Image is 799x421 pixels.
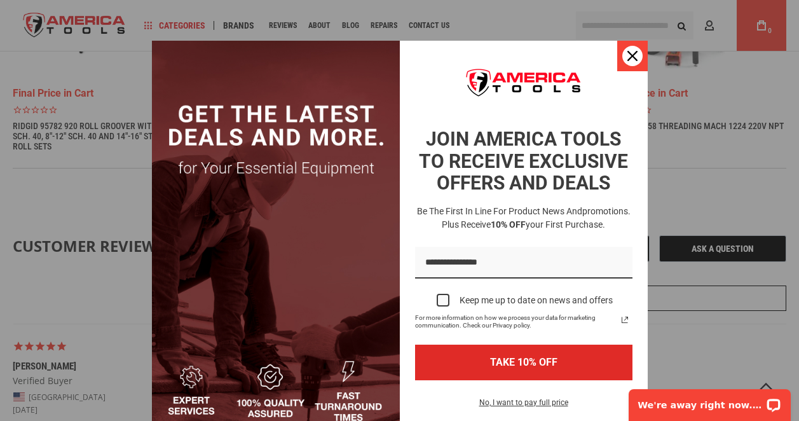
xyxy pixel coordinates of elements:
strong: JOIN AMERICA TOOLS TO RECEIVE EXCLUSIVE OFFERS AND DEALS [419,128,628,194]
strong: 10% OFF [491,219,526,230]
a: Read our Privacy Policy [617,312,632,328]
button: Close [617,41,648,71]
div: Keep me up to date on news and offers [460,295,613,306]
svg: link icon [617,312,632,328]
button: No, I want to pay full price [469,396,578,417]
span: For more information on how we process your data for marketing communication. Check our Privacy p... [415,314,617,329]
input: Email field [415,247,632,279]
span: promotions. Plus receive your first purchase. [442,206,631,230]
iframe: LiveChat chat widget [620,381,799,421]
button: TAKE 10% OFF [415,345,632,380]
h3: Be the first in line for product news and [413,205,635,231]
svg: close icon [627,51,638,61]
